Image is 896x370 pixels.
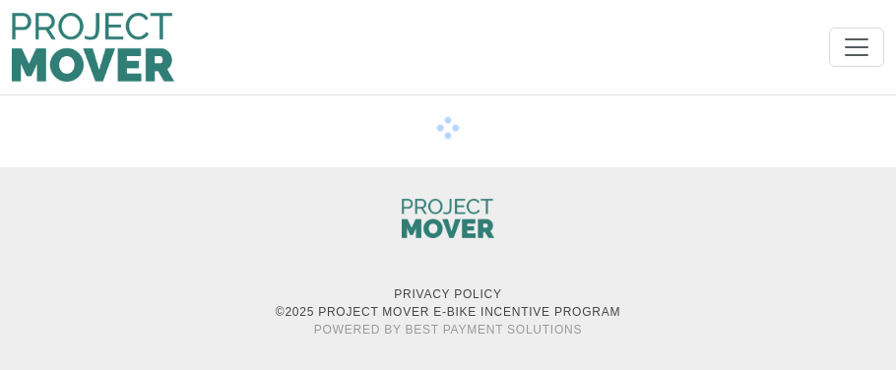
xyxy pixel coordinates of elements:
img: Columbus City Council [402,199,494,238]
a: Powered By Best Payment Solutions [314,323,582,337]
img: Program logo [12,13,174,82]
a: Privacy Policy [394,287,501,301]
button: Toggle navigation [829,28,884,67]
p: © 2025 Project MOVER E-Bike Incentive Program [20,303,876,321]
